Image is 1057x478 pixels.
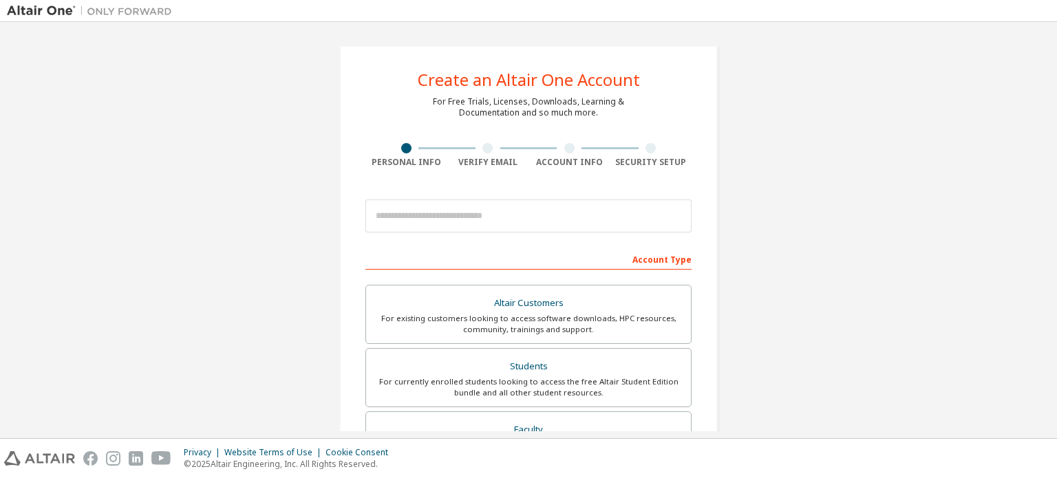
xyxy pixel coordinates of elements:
div: Faculty [374,420,683,439]
div: For Free Trials, Licenses, Downloads, Learning & Documentation and so much more. [433,96,624,118]
div: Personal Info [365,157,447,168]
div: Verify Email [447,157,529,168]
div: Create an Altair One Account [418,72,640,88]
img: instagram.svg [106,451,120,466]
div: Cookie Consent [325,447,396,458]
img: youtube.svg [151,451,171,466]
img: Altair One [7,4,179,18]
div: Website Terms of Use [224,447,325,458]
div: Account Info [528,157,610,168]
img: linkedin.svg [129,451,143,466]
div: For currently enrolled students looking to access the free Altair Student Edition bundle and all ... [374,376,683,398]
img: altair_logo.svg [4,451,75,466]
p: © 2025 Altair Engineering, Inc. All Rights Reserved. [184,458,396,470]
div: Security Setup [610,157,692,168]
img: facebook.svg [83,451,98,466]
div: For existing customers looking to access software downloads, HPC resources, community, trainings ... [374,313,683,335]
div: Account Type [365,248,692,270]
div: Privacy [184,447,224,458]
div: Altair Customers [374,294,683,313]
div: Students [374,357,683,376]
